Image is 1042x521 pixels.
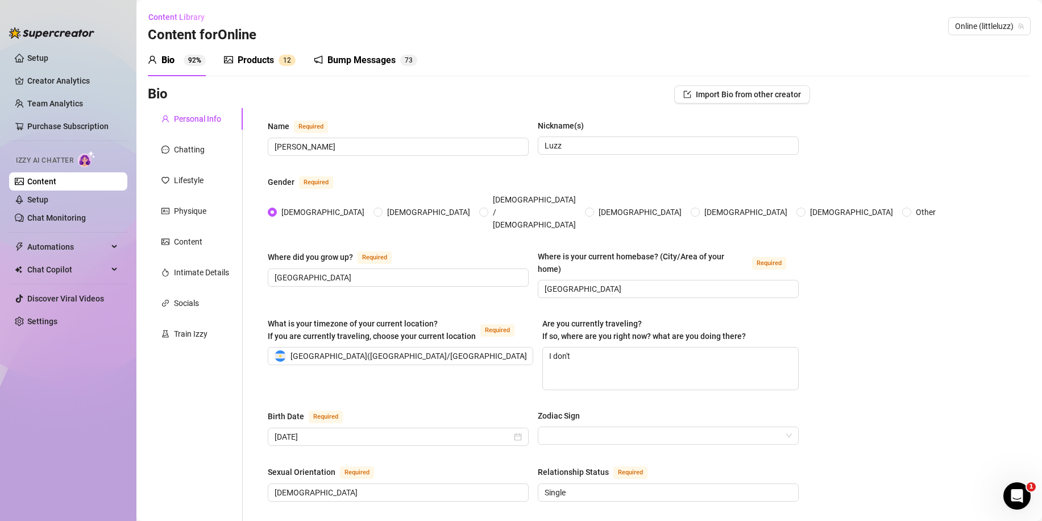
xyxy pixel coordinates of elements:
[27,238,108,256] span: Automations
[696,90,801,99] span: Import Bio from other creator
[545,486,790,499] input: Relationship Status
[16,155,73,166] span: Izzy AI Chatter
[543,348,798,390] textarea: I don't
[27,72,118,90] a: Creator Analytics
[488,193,580,231] span: [DEMOGRAPHIC_DATA] / [DEMOGRAPHIC_DATA]
[174,113,221,125] div: Personal Info
[27,99,83,108] a: Team Analytics
[613,466,647,479] span: Required
[161,115,169,123] span: user
[290,348,581,365] span: [GEOGRAPHIC_DATA] ( [GEOGRAPHIC_DATA]/[GEOGRAPHIC_DATA]/Buenos_Aires )
[545,283,790,295] input: Where is your current homebase? (City/Area of your home)
[545,139,790,152] input: Nickname(s)
[1027,482,1036,491] span: 1
[174,328,207,340] div: Train Izzy
[279,55,296,66] sup: 12
[683,90,691,98] span: import
[400,55,417,66] sup: 73
[15,266,22,274] img: Chat Copilot
[538,465,660,479] label: Relationship Status
[1003,482,1031,510] iframe: Intercom live chat
[184,55,206,66] sup: 92%
[174,174,204,187] div: Lifestyle
[78,151,96,167] img: AI Chatter
[327,53,396,67] div: Bump Messages
[268,119,341,133] label: Name
[275,140,520,153] input: Name
[148,85,168,104] h3: Bio
[27,213,86,222] a: Chat Monitoring
[268,466,335,478] div: Sexual Orientation
[161,268,169,276] span: fire
[174,297,199,309] div: Socials
[275,486,520,499] input: Sexual Orientation
[911,206,940,218] span: Other
[275,350,286,362] img: ar
[538,119,584,132] div: Nickname(s)
[268,465,387,479] label: Sexual Orientation
[268,175,346,189] label: Gender
[174,205,206,217] div: Physique
[27,317,57,326] a: Settings
[806,206,898,218] span: [DEMOGRAPHIC_DATA]
[405,56,409,64] span: 7
[309,411,343,423] span: Required
[538,410,588,422] label: Zodiac Sign
[955,18,1024,35] span: Online (littleluzz)
[275,431,512,443] input: Birth Date
[538,250,799,275] label: Where is your current homebase? (City/Area of your home)
[174,266,229,279] div: Intimate Details
[1018,23,1024,30] span: team
[161,207,169,215] span: idcard
[480,324,514,337] span: Required
[275,271,520,284] input: Where did you grow up?
[161,238,169,246] span: picture
[148,13,205,22] span: Content Library
[27,260,108,279] span: Chat Copilot
[700,206,792,218] span: [DEMOGRAPHIC_DATA]
[161,330,169,338] span: experiment
[161,299,169,307] span: link
[538,466,609,478] div: Relationship Status
[314,55,323,64] span: notification
[27,177,56,186] a: Content
[268,176,294,188] div: Gender
[15,242,24,251] span: thunderbolt
[224,55,233,64] span: picture
[268,410,304,423] div: Birth Date
[538,250,748,275] div: Where is your current homebase? (City/Area of your home)
[148,26,256,44] h3: Content for Online
[268,410,355,423] label: Birth Date
[268,319,476,341] span: What is your timezone of your current location? If you are currently traveling, choose your curre...
[161,146,169,154] span: message
[538,410,580,422] div: Zodiac Sign
[161,176,169,184] span: heart
[174,143,205,156] div: Chatting
[268,120,289,133] div: Name
[148,8,214,26] button: Content Library
[383,206,475,218] span: [DEMOGRAPHIC_DATA]
[542,319,746,341] span: Are you currently traveling? If so, where are you right now? what are you doing there?
[594,206,686,218] span: [DEMOGRAPHIC_DATA]
[340,466,374,479] span: Required
[148,55,157,64] span: user
[238,53,274,67] div: Products
[268,251,353,263] div: Where did you grow up?
[9,27,94,39] img: logo-BBDzfeDw.svg
[27,53,48,63] a: Setup
[277,206,369,218] span: [DEMOGRAPHIC_DATA]
[283,56,287,64] span: 1
[294,121,328,133] span: Required
[27,294,104,303] a: Discover Viral Videos
[358,251,392,264] span: Required
[674,85,810,104] button: Import Bio from other creator
[752,257,786,270] span: Required
[27,195,48,204] a: Setup
[299,176,333,189] span: Required
[161,53,175,67] div: Bio
[287,56,291,64] span: 2
[268,250,404,264] label: Where did you grow up?
[409,56,413,64] span: 3
[27,117,118,135] a: Purchase Subscription
[174,235,202,248] div: Content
